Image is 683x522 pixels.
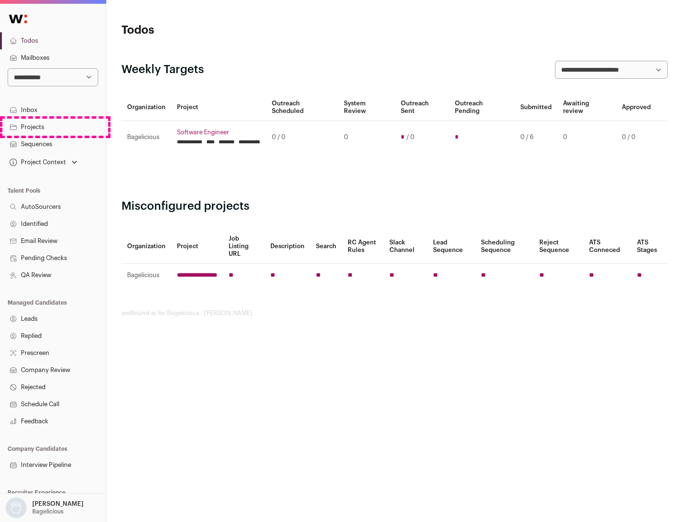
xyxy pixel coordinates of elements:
[121,264,171,287] td: Bagelicious
[616,94,656,121] th: Approved
[8,156,79,169] button: Open dropdown
[4,9,32,28] img: Wellfound
[266,121,338,154] td: 0 / 0
[4,497,85,518] button: Open dropdown
[171,229,223,264] th: Project
[121,23,304,38] h1: Todos
[338,121,395,154] td: 0
[557,94,616,121] th: Awaiting review
[223,229,265,264] th: Job Listing URL
[32,508,64,515] p: Bagelicious
[121,62,204,77] h2: Weekly Targets
[631,229,668,264] th: ATS Stages
[475,229,534,264] th: Scheduling Sequence
[342,229,383,264] th: RC Agent Rules
[338,94,395,121] th: System Review
[583,229,631,264] th: ATS Conneced
[177,129,260,136] a: Software Engineer
[32,500,83,508] p: [PERSON_NAME]
[171,94,266,121] th: Project
[266,94,338,121] th: Outreach Scheduled
[616,121,656,154] td: 0 / 0
[406,133,415,141] span: / 0
[8,158,66,166] div: Project Context
[395,94,450,121] th: Outreach Sent
[557,121,616,154] td: 0
[384,229,427,264] th: Slack Channel
[534,229,584,264] th: Reject Sequence
[515,121,557,154] td: 0 / 6
[121,94,171,121] th: Organization
[515,94,557,121] th: Submitted
[121,309,668,317] footer: wellfound:ai for Bagelicious - [PERSON_NAME]
[6,497,27,518] img: nopic.png
[265,229,310,264] th: Description
[121,229,171,264] th: Organization
[121,199,668,214] h2: Misconfigured projects
[121,121,171,154] td: Bagelicious
[449,94,514,121] th: Outreach Pending
[310,229,342,264] th: Search
[427,229,475,264] th: Lead Sequence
